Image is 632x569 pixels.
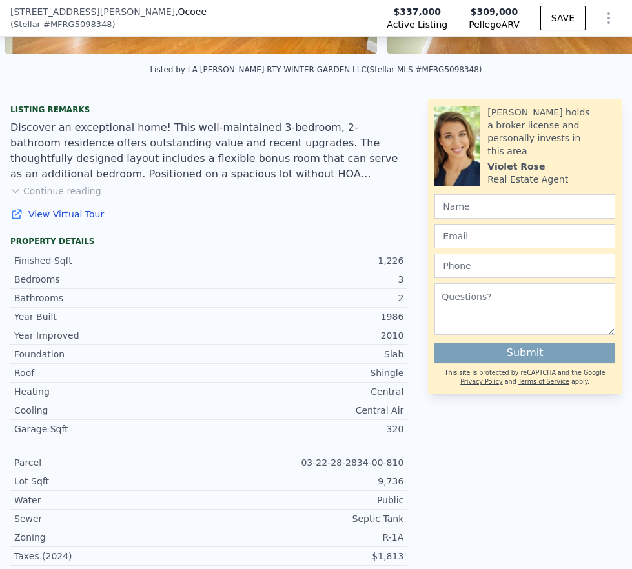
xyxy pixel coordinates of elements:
[14,423,209,435] div: Garage Sqft
[434,254,615,278] input: Phone
[209,385,404,398] div: Central
[387,18,447,31] span: Active Listing
[487,160,545,173] div: Violet Rose
[209,329,404,342] div: 2010
[14,329,209,342] div: Year Improved
[209,531,404,544] div: R-1A
[209,423,404,435] div: 320
[14,18,41,31] span: Stellar
[434,368,615,387] div: This site is protected by reCAPTCHA and the Google and apply.
[10,105,407,115] div: Listing remarks
[14,494,209,506] div: Water
[14,310,209,323] div: Year Built
[10,208,407,221] a: View Virtual Tour
[10,18,116,31] div: ( )
[10,185,101,197] button: Continue reading
[14,404,209,417] div: Cooling
[209,366,404,379] div: Shingle
[14,531,209,544] div: Zoning
[394,5,442,18] span: $337,000
[540,6,586,30] button: SAVE
[14,456,209,469] div: Parcel
[14,273,209,286] div: Bedrooms
[596,5,622,31] button: Show Options
[43,18,112,31] span: # MFRG5098348
[209,292,404,304] div: 2
[469,18,520,31] span: Pellego ARV
[10,5,175,18] span: [STREET_ADDRESS][PERSON_NAME]
[209,494,404,506] div: Public
[14,292,209,304] div: Bathrooms
[518,378,569,385] a: Terms of Service
[209,550,404,563] div: $1,813
[14,385,209,398] div: Heating
[460,378,502,385] a: Privacy Policy
[209,404,404,417] div: Central Air
[209,456,404,469] div: 03-22-28-2834-00-810
[471,6,518,17] span: $309,000
[434,224,615,248] input: Email
[487,173,568,186] div: Real Estate Agent
[209,475,404,488] div: 9,736
[434,194,615,219] input: Name
[209,273,404,286] div: 3
[209,310,404,323] div: 1986
[434,343,615,363] button: Submit
[209,512,404,525] div: Septic Tank
[10,120,407,182] div: Discover an exceptional home! This well-maintained 3-bedroom, 2-bathroom residence offers outstan...
[487,106,615,157] div: [PERSON_NAME] holds a broker license and personally invests in this area
[14,366,209,379] div: Roof
[150,65,482,74] div: Listed by LA [PERSON_NAME] RTY WINTER GARDEN LLC (Stellar MLS #MFRG5098348)
[10,236,407,246] div: Property details
[14,475,209,488] div: Lot Sqft
[175,5,207,18] span: , Ocoee
[14,550,209,563] div: Taxes (2024)
[209,254,404,267] div: 1,226
[209,348,404,361] div: Slab
[14,254,209,267] div: Finished Sqft
[14,348,209,361] div: Foundation
[14,512,209,525] div: Sewer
